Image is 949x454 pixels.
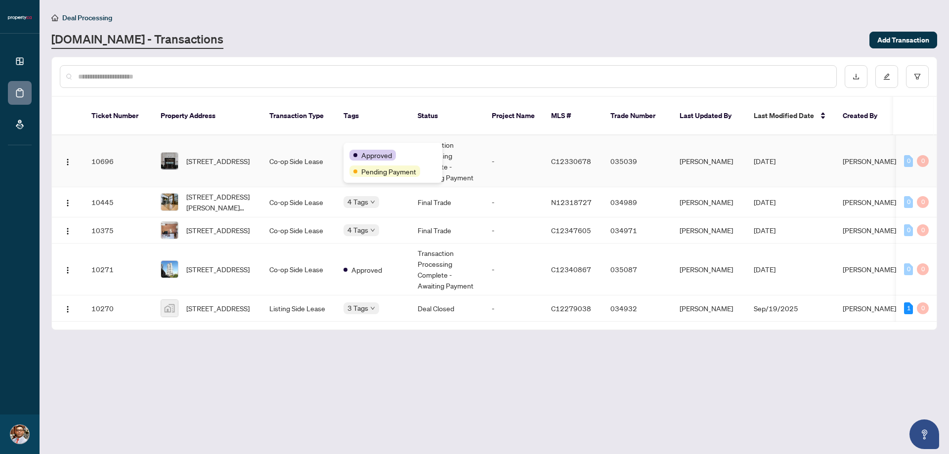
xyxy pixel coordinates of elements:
[186,156,250,166] span: [STREET_ADDRESS]
[51,14,58,21] span: home
[336,97,410,135] th: Tags
[672,244,746,295] td: [PERSON_NAME]
[917,263,929,275] div: 0
[161,300,178,317] img: thumbnail-img
[410,135,484,187] td: Transaction Processing Complete - Awaiting Payment
[917,224,929,236] div: 0
[484,217,543,244] td: -
[60,194,76,210] button: Logo
[754,226,776,235] span: [DATE]
[603,187,672,217] td: 034989
[746,97,835,135] th: Last Modified Date
[904,155,913,167] div: 0
[347,302,368,314] span: 3 Tags
[904,302,913,314] div: 1
[672,217,746,244] td: [PERSON_NAME]
[186,264,250,275] span: [STREET_ADDRESS]
[843,157,896,165] span: [PERSON_NAME]
[8,15,32,21] img: logo
[370,228,375,233] span: down
[51,31,223,49] a: [DOMAIN_NAME] - Transactions
[64,158,72,166] img: Logo
[261,244,336,295] td: Co-op Side Lease
[672,295,746,322] td: [PERSON_NAME]
[917,302,929,314] div: 0
[84,135,153,187] td: 10696
[484,135,543,187] td: -
[84,217,153,244] td: 10375
[914,73,921,80] span: filter
[10,425,29,444] img: Profile Icon
[186,303,250,314] span: [STREET_ADDRESS]
[672,135,746,187] td: [PERSON_NAME]
[161,153,178,169] img: thumbnail-img
[261,187,336,217] td: Co-op Side Lease
[603,135,672,187] td: 035039
[161,261,178,278] img: thumbnail-img
[917,196,929,208] div: 0
[347,224,368,236] span: 4 Tags
[60,153,76,169] button: Logo
[361,150,392,161] span: Approved
[845,65,867,88] button: download
[484,187,543,217] td: -
[603,97,672,135] th: Trade Number
[484,295,543,322] td: -
[835,97,894,135] th: Created By
[551,304,591,313] span: C12279038
[877,32,929,48] span: Add Transaction
[161,194,178,210] img: thumbnail-img
[84,187,153,217] td: 10445
[551,265,591,274] span: C12340867
[361,166,416,177] span: Pending Payment
[875,65,898,88] button: edit
[603,244,672,295] td: 035087
[161,222,178,239] img: thumbnail-img
[64,199,72,207] img: Logo
[410,187,484,217] td: Final Trade
[261,295,336,322] td: Listing Side Lease
[370,200,375,205] span: down
[551,226,591,235] span: C12347605
[904,224,913,236] div: 0
[410,217,484,244] td: Final Trade
[186,191,254,213] span: [STREET_ADDRESS][PERSON_NAME][PERSON_NAME]
[543,97,603,135] th: MLS #
[64,305,72,313] img: Logo
[410,244,484,295] td: Transaction Processing Complete - Awaiting Payment
[551,157,591,165] span: C12330678
[64,227,72,235] img: Logo
[843,198,896,206] span: [PERSON_NAME]
[754,157,776,165] span: [DATE]
[906,65,929,88] button: filter
[484,97,543,135] th: Project Name
[153,97,261,135] th: Property Address
[410,295,484,322] td: Deal Closed
[853,73,860,80] span: download
[370,306,375,311] span: down
[869,32,937,48] button: Add Transaction
[904,196,913,208] div: 0
[843,304,896,313] span: [PERSON_NAME]
[261,97,336,135] th: Transaction Type
[84,244,153,295] td: 10271
[843,226,896,235] span: [PERSON_NAME]
[261,135,336,187] td: Co-op Side Lease
[347,196,368,207] span: 4 Tags
[754,110,814,121] span: Last Modified Date
[261,217,336,244] td: Co-op Side Lease
[186,225,250,236] span: [STREET_ADDRESS]
[60,222,76,238] button: Logo
[843,265,896,274] span: [PERSON_NAME]
[62,13,112,22] span: Deal Processing
[754,198,776,206] span: [DATE]
[484,244,543,295] td: -
[754,265,776,274] span: [DATE]
[909,419,939,449] button: Open asap
[603,217,672,244] td: 034971
[64,266,72,274] img: Logo
[672,187,746,217] td: [PERSON_NAME]
[917,155,929,167] div: 0
[754,304,798,313] span: Sep/19/2025
[84,97,153,135] th: Ticket Number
